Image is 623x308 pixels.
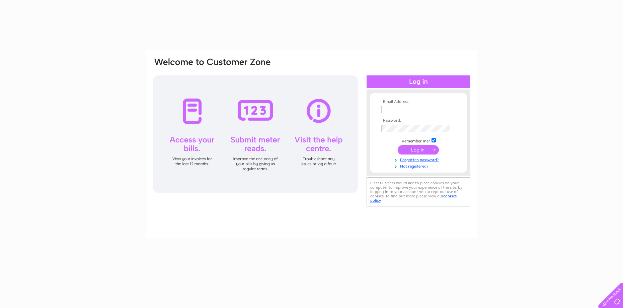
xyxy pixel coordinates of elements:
div: Clear Business would like to place cookies on your computer to improve your experience of the sit... [367,177,470,206]
td: Remember me? [380,137,457,144]
a: Not registered? [381,163,457,169]
input: Submit [398,145,439,155]
keeper-lock: Open Keeper Popup [442,124,450,132]
th: Email Address: [380,100,457,104]
a: Forgotten password? [381,156,457,163]
th: Password: [380,118,457,123]
a: cookies policy [370,194,457,203]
